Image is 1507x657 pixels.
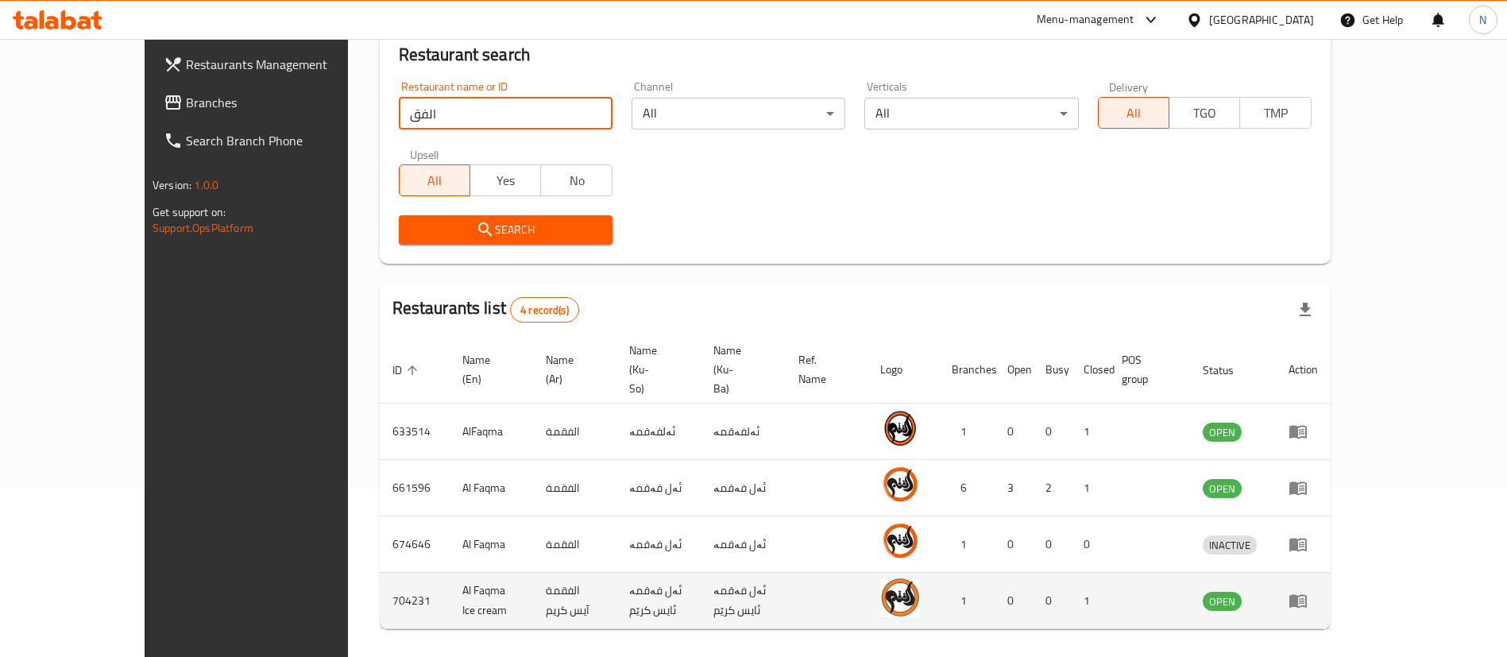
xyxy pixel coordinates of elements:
[1176,102,1234,125] span: TGO
[1203,536,1257,555] span: INACTIVE
[629,341,682,398] span: Name (Ku-So)
[1239,97,1311,129] button: TMP
[701,460,786,516] td: ئەل فەقمە
[151,83,396,122] a: Branches
[399,43,1312,67] h2: Restaurant search
[1169,97,1240,129] button: TGO
[867,336,939,404] th: Logo
[533,460,616,516] td: الفقمة
[1203,593,1242,611] span: OPEN
[186,55,384,74] span: Restaurants Management
[1276,336,1331,404] th: Action
[995,336,1033,404] th: Open
[798,350,848,388] span: Ref. Name
[450,516,534,573] td: Al Faqma
[1071,404,1109,460] td: 1
[540,164,612,196] button: No
[546,350,597,388] span: Name (Ar)
[1033,336,1071,404] th: Busy
[194,175,218,195] span: 1.0.0
[186,93,384,112] span: Branches
[153,175,191,195] span: Version:
[151,45,396,83] a: Restaurants Management
[1203,479,1242,498] div: OPEN
[1033,516,1071,573] td: 0
[510,297,579,323] div: Total records count
[547,169,605,192] span: No
[995,516,1033,573] td: 0
[1071,573,1109,629] td: 1
[406,169,464,192] span: All
[1289,535,1318,554] div: Menu
[1071,516,1109,573] td: 0
[632,98,845,129] div: All
[701,404,786,460] td: ئەلفەقمە
[1209,11,1314,29] div: [GEOGRAPHIC_DATA]
[533,516,616,573] td: الفقمة
[939,336,995,404] th: Branches
[392,296,579,323] h2: Restaurants list
[1122,350,1170,388] span: POS group
[880,408,920,448] img: AlFaqma
[939,460,995,516] td: 6
[153,202,226,222] span: Get support on:
[1109,81,1149,92] label: Delivery
[1289,478,1318,497] div: Menu
[186,131,384,150] span: Search Branch Phone
[469,164,541,196] button: Yes
[616,404,701,460] td: ئەلفەقمە
[450,404,534,460] td: AlFaqma
[939,573,995,629] td: 1
[1033,404,1071,460] td: 0
[380,460,450,516] td: 661596
[1098,97,1169,129] button: All
[410,149,439,160] label: Upsell
[533,404,616,460] td: الفقمة
[380,516,450,573] td: 674646
[1033,573,1071,629] td: 0
[1037,10,1134,29] div: Menu-management
[1289,591,1318,610] div: Menu
[380,336,1331,629] table: enhanced table
[380,573,450,629] td: 704231
[1071,460,1109,516] td: 1
[995,460,1033,516] td: 3
[151,122,396,160] a: Search Branch Phone
[939,404,995,460] td: 1
[477,169,535,192] span: Yes
[939,516,995,573] td: 1
[399,98,612,129] input: Search for restaurant name or ID..
[511,303,578,318] span: 4 record(s)
[880,578,920,617] img: Al Faqma Ice cream
[392,361,423,380] span: ID
[1246,102,1304,125] span: TMP
[995,573,1033,629] td: 0
[1479,11,1486,29] span: N
[450,573,534,629] td: Al Faqma Ice cream
[1203,592,1242,611] div: OPEN
[380,404,450,460] td: 633514
[462,350,515,388] span: Name (En)
[1203,423,1242,442] span: OPEN
[616,573,701,629] td: ئەل فەقمە ئایس کرێم
[1203,480,1242,498] span: OPEN
[995,404,1033,460] td: 0
[1071,336,1109,404] th: Closed
[880,521,920,561] img: Al Faqma
[1105,102,1163,125] span: All
[616,516,701,573] td: ئەل فەقمە
[1033,460,1071,516] td: 2
[533,573,616,629] td: الفقمة آيس كريم
[450,460,534,516] td: Al Faqma
[399,164,470,196] button: All
[880,465,920,504] img: Al Faqma
[864,98,1078,129] div: All
[1286,291,1324,329] div: Export file
[616,460,701,516] td: ئەل فەقمە
[412,220,600,240] span: Search
[701,573,786,629] td: ئەل فەقمە ئایس کرێم
[713,341,767,398] span: Name (Ku-Ba)
[153,218,253,238] a: Support.OpsPlatform
[399,215,612,245] button: Search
